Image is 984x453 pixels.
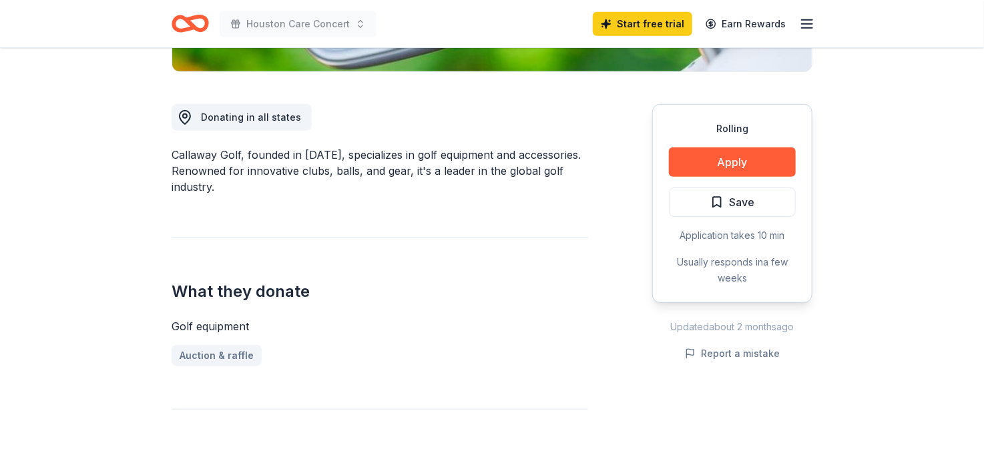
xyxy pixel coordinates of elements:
[172,147,588,195] div: Callaway Golf, founded in [DATE], specializes in golf equipment and accessories. Renowned for inn...
[669,254,796,286] div: Usually responds in a few weeks
[246,16,350,32] span: Houston Care Concert
[172,281,588,302] h2: What they donate
[593,12,692,36] a: Start free trial
[201,111,301,123] span: Donating in all states
[220,11,377,37] button: Houston Care Concert
[172,8,209,39] a: Home
[698,12,794,36] a: Earn Rewards
[669,187,796,217] button: Save
[685,346,780,362] button: Report a mistake
[669,228,796,244] div: Application takes 10 min
[669,147,796,177] button: Apply
[172,345,262,366] a: Auction & raffle
[729,193,754,211] span: Save
[669,121,796,137] div: Rolling
[652,319,812,335] div: Updated about 2 months ago
[172,318,588,334] div: Golf equipment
